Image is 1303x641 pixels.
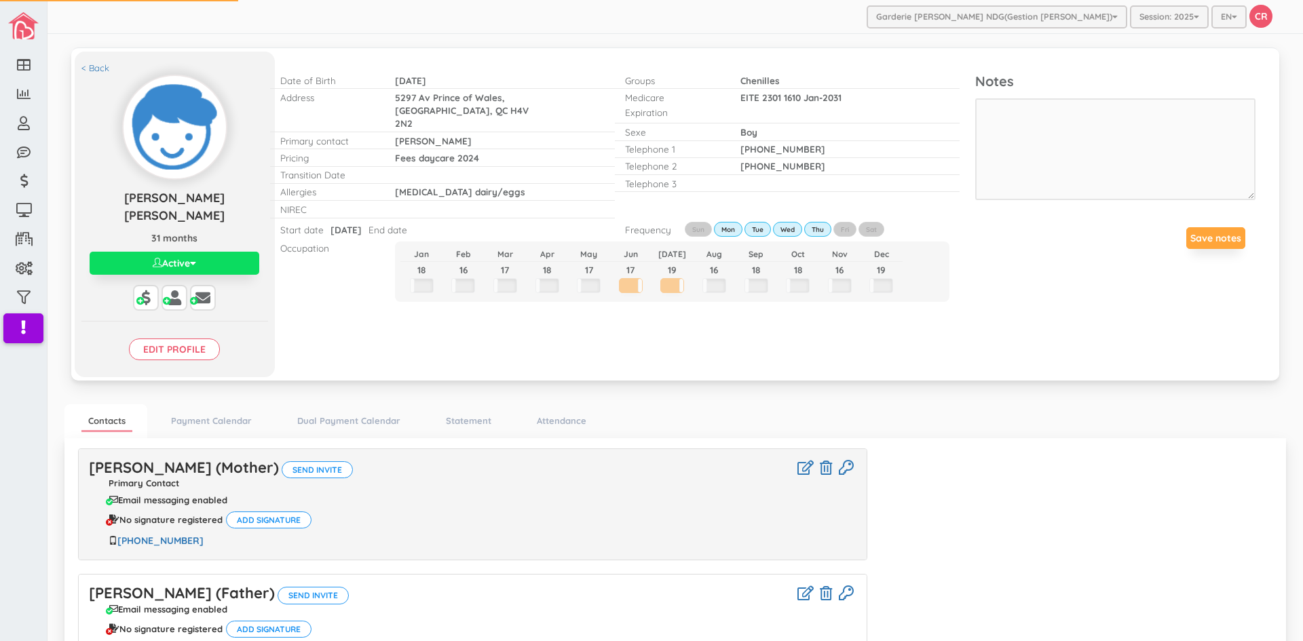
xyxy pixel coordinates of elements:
label: Tue [744,222,771,237]
span: [PHONE_NUMBER] [740,160,825,172]
p: Pricing [280,151,375,164]
label: Sat [858,222,884,237]
p: Sexe [625,125,719,138]
label: Fri [833,222,856,237]
th: Jan [400,247,442,262]
span: [DATE] [331,224,362,235]
th: Jun [609,247,651,262]
p: End date [369,223,407,236]
span: No signature registered [119,624,223,634]
a: Payment Calendar [164,411,259,431]
div: Email messaging enabled [109,495,227,505]
img: image [8,12,39,39]
span: [MEDICAL_DATA] dairy/eggs [395,186,525,197]
span: EITE 2301 1610 [740,92,801,103]
input: Edit profile [129,338,220,360]
span: [PERSON_NAME] [395,135,472,147]
th: [DATE] [651,247,694,262]
p: Allergies [280,185,375,198]
p: Frequency [625,223,662,236]
a: Statement [439,411,498,431]
p: Primary Contact [89,478,856,488]
p: Notes [975,72,1255,92]
p: Transition Date [280,168,375,181]
th: Mar [485,247,527,262]
label: Mon [714,222,742,237]
label: Thu [804,222,831,237]
button: Add signature [226,621,311,638]
p: Primary contact [280,134,375,147]
p: Occupation [280,241,375,254]
p: Address [280,91,375,104]
p: Telephone 3 [625,177,719,190]
button: Send invite [282,461,353,478]
span: Av Prince of Wales, [419,92,505,103]
span: Boy [740,126,757,138]
img: Click to change profile pic [124,76,226,178]
a: < Back [81,62,109,75]
span: [PERSON_NAME] [PERSON_NAME] [124,190,225,223]
div: Email messaging enabled [109,604,227,614]
p: Telephone 2 [625,159,719,172]
span: 5297 [395,92,416,103]
p: Chenilles [740,74,892,87]
p: Telephone 1 [625,142,719,155]
a: Attendance [530,411,593,431]
a: [PHONE_NUMBER] [117,535,204,547]
th: Aug [694,247,736,262]
p: Medicare [625,91,719,104]
p: Start date [280,223,324,236]
p: 31 months [81,231,268,245]
button: Active [90,252,259,275]
span: [DATE] [395,75,426,86]
th: Nov [818,247,861,262]
th: Feb [442,247,485,262]
p: Groups [625,74,719,87]
span: Fees daycare 2024 [395,152,479,163]
button: Add signature [226,511,311,528]
button: Save notes [1186,227,1245,249]
span: [GEOGRAPHIC_DATA], [395,104,493,116]
a: Dual Payment Calendar [290,411,407,431]
label: Wed [773,222,802,237]
span: Jan-2031 [804,92,842,103]
th: Dec [861,247,903,262]
th: Apr [526,247,568,262]
span: No signature registered [119,515,223,524]
p: NIREC [280,203,375,216]
a: [PERSON_NAME] (Mother) [89,458,279,477]
label: Sun [685,222,712,237]
span: QC [495,104,508,116]
a: [PERSON_NAME] (Father) [89,583,275,602]
th: Sep [735,247,777,262]
span: H4V 2N2 [395,104,529,129]
span: [PHONE_NUMBER] [740,143,825,155]
a: Contacts [81,411,132,433]
p: Expiration [625,106,719,119]
th: Oct [777,247,819,262]
p: Date of Birth [280,74,375,87]
th: May [568,247,610,262]
button: Send invite [278,587,349,604]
